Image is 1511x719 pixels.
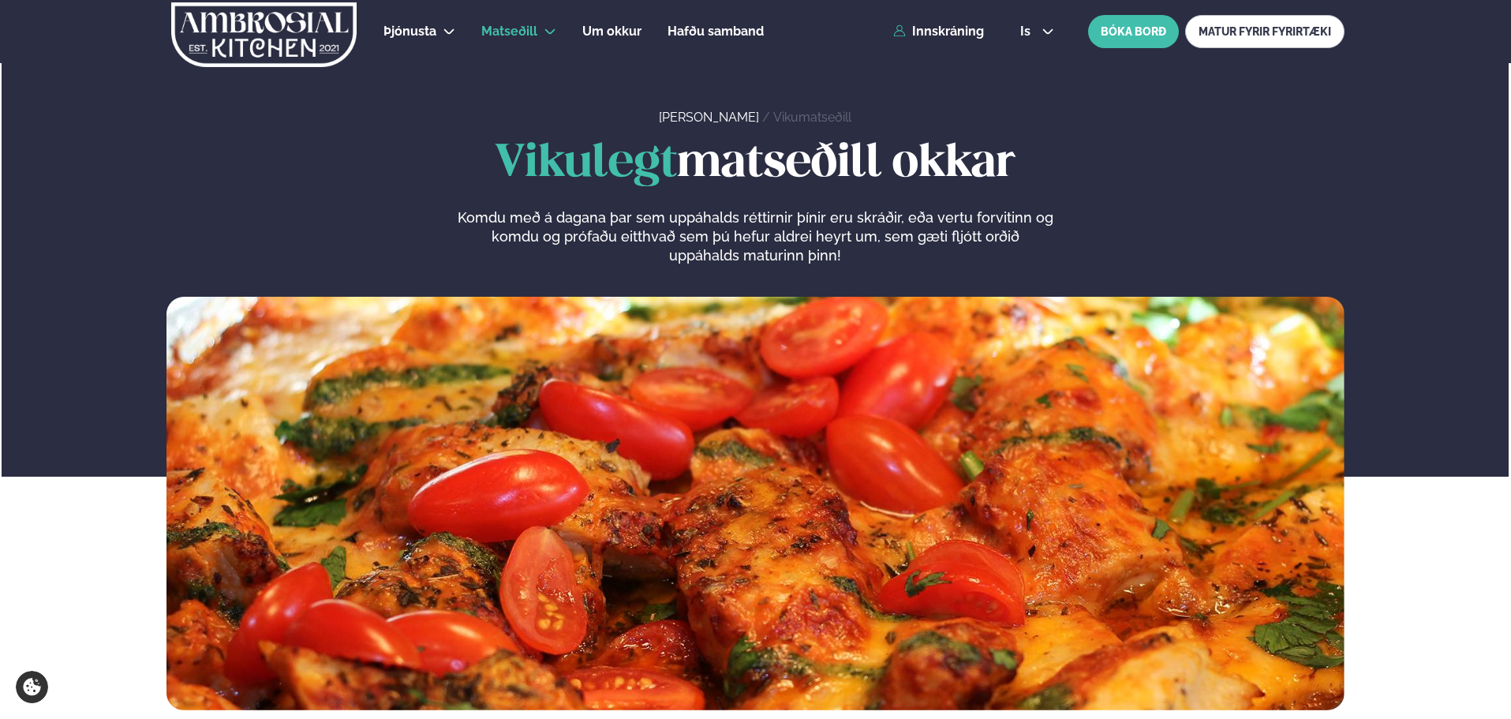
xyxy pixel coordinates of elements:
button: is [1008,25,1067,38]
a: Cookie settings [16,671,48,703]
img: image alt [166,297,1345,710]
a: MATUR FYRIR FYRIRTÆKI [1185,15,1345,48]
a: Vikumatseðill [773,110,851,125]
span: Þjónusta [383,24,436,39]
a: [PERSON_NAME] [659,110,759,125]
a: Hafðu samband [668,22,764,41]
span: Hafðu samband [668,24,764,39]
a: Um okkur [582,22,641,41]
h1: matseðill okkar [166,139,1345,189]
button: BÓKA BORÐ [1088,15,1179,48]
img: logo [170,2,358,67]
p: Komdu með á dagana þar sem uppáhalds réttirnir þínir eru skráðir, eða vertu forvitinn og komdu og... [457,208,1053,265]
span: / [762,110,773,125]
a: Matseðill [481,22,537,41]
a: Innskráning [893,24,984,39]
span: is [1020,25,1035,38]
span: Vikulegt [495,142,677,185]
a: Þjónusta [383,22,436,41]
span: Um okkur [582,24,641,39]
span: Matseðill [481,24,537,39]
